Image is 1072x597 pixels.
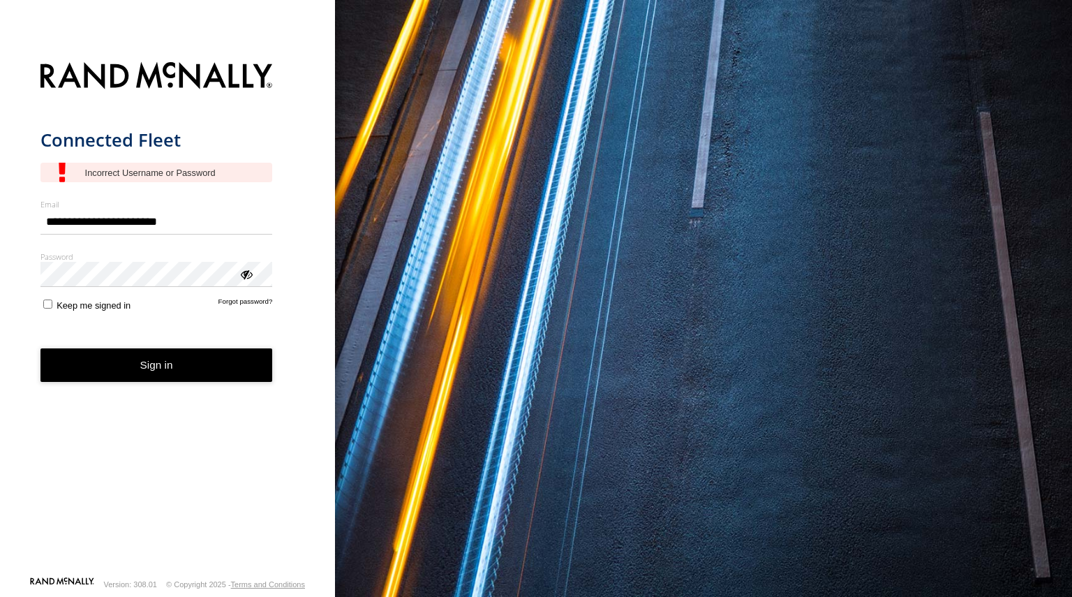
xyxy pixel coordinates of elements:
[57,300,131,311] span: Keep me signed in
[40,251,273,262] label: Password
[43,300,52,309] input: Keep me signed in
[231,580,305,589] a: Terms and Conditions
[218,297,273,311] a: Forgot password?
[40,59,273,95] img: Rand McNally
[30,577,94,591] a: Visit our Website
[166,580,305,589] div: © Copyright 2025 -
[40,54,295,576] form: main
[40,128,273,152] h1: Connected Fleet
[104,580,157,589] div: Version: 308.01
[239,267,253,281] div: ViewPassword
[40,199,273,209] label: Email
[40,348,273,383] button: Sign in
